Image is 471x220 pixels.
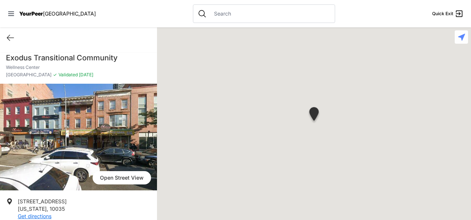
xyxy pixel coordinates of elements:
[6,53,151,63] h1: Exodus Transitional Community
[432,9,464,18] a: Quick Exit
[18,206,47,212] span: [US_STATE]
[210,10,330,17] input: Search
[59,72,78,77] span: Validated
[18,198,67,204] span: [STREET_ADDRESS]
[47,206,48,212] span: ,
[18,213,51,219] a: Get directions
[6,72,51,78] span: [GEOGRAPHIC_DATA]
[50,206,65,212] span: 10035
[19,11,96,16] a: YourPeer[GEOGRAPHIC_DATA]
[78,72,93,77] span: [DATE]
[19,10,43,17] span: YourPeer
[432,11,453,17] span: Quick Exit
[308,107,320,124] div: Wellness Center
[6,64,151,70] p: Wellness Center
[43,10,96,17] span: [GEOGRAPHIC_DATA]
[53,72,57,78] span: ✓
[93,171,151,184] span: Open Street View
